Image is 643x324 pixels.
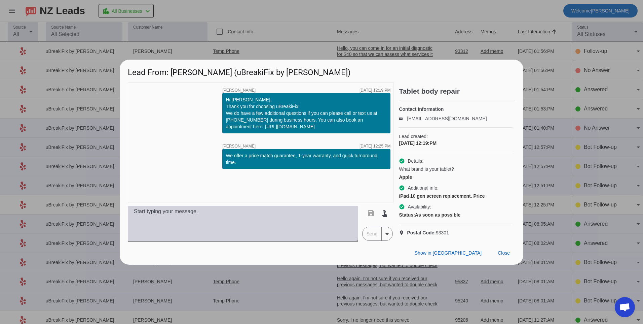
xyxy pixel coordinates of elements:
[408,158,423,164] span: Details:
[399,88,515,95] h2: Tablet body repair
[399,230,407,235] mat-icon: location_on
[399,185,405,191] mat-icon: check_circle
[226,96,387,130] div: Hi [PERSON_NAME], Thank you for choosing uBreakiFix! We do have a few additional questions if you...
[222,88,256,92] span: [PERSON_NAME]
[380,209,388,217] mat-icon: touch_app
[399,212,513,218] div: As soon as possible
[399,133,513,140] span: Lead created:
[360,88,390,92] div: [DATE] 12:19:PM
[408,185,439,191] span: Additional info:
[407,229,449,236] span: 93301
[226,152,387,166] div: We offer a price match guarantee, 1-year warranty, and quick turnaround time.​
[407,230,436,235] strong: Postal Code:
[399,193,513,199] div: iPad 10 gen screen replacement. Price
[399,212,415,218] strong: Status:
[399,166,454,172] span: What brand is your tablet?
[383,230,391,238] mat-icon: arrow_drop_down
[399,158,405,164] mat-icon: check_circle
[498,250,510,256] span: Close
[409,247,487,259] button: Show in [GEOGRAPHIC_DATA]
[399,140,513,147] div: [DATE] 12:19:PM
[222,144,256,148] span: [PERSON_NAME]
[120,60,523,82] h1: Lead From: [PERSON_NAME] (uBreakiFix by [PERSON_NAME])
[399,174,513,181] div: Apple
[399,106,513,112] h4: Contact information
[615,297,635,317] div: Open chat
[408,203,431,210] span: Availability:
[399,117,407,120] mat-icon: email
[360,144,390,148] div: [DATE] 12:25:PM
[399,204,405,210] mat-icon: check_circle
[407,116,487,121] a: [EMAIL_ADDRESS][DOMAIN_NAME]
[492,247,515,259] button: Close
[415,250,482,256] span: Show in [GEOGRAPHIC_DATA]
